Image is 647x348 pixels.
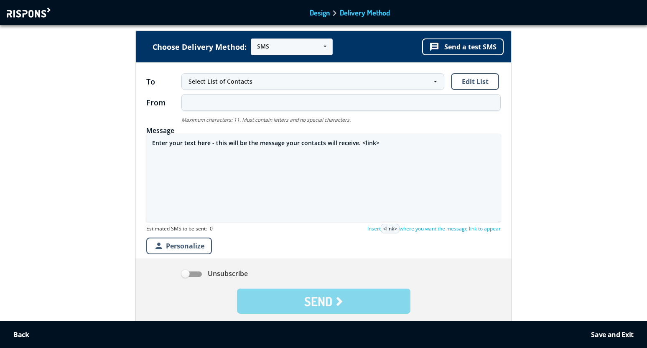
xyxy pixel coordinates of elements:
[146,77,181,86] span: To
[381,224,400,233] span: <link>
[146,99,181,106] div: From
[153,43,247,51] span: Choose Delivery Method:
[340,9,390,16] a: Delivery Method
[310,9,330,16] a: Design
[422,38,504,55] button: messageSend a test SMS
[451,73,499,90] button: Edit List
[181,117,501,123] div: Maximum characters: 11. Must contain letters and no special characters.
[591,330,634,339] div: Save and Exit
[146,134,501,222] textarea: Enter your text here - this will be the message your contacts will receive. <link>
[257,43,269,49] div: SMS
[146,127,501,134] div: Message
[146,238,212,254] button: personPersonalize
[181,269,248,278] label: Unsubscribe
[154,241,164,251] i: person
[146,225,213,233] span: Estimated SMS to be sent:
[188,77,429,86] div: Select List of Contacts
[210,225,213,233] span: 0
[367,224,501,233] p: Insert where you want the message link to appear
[429,42,439,52] i: message
[13,330,29,339] span: Back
